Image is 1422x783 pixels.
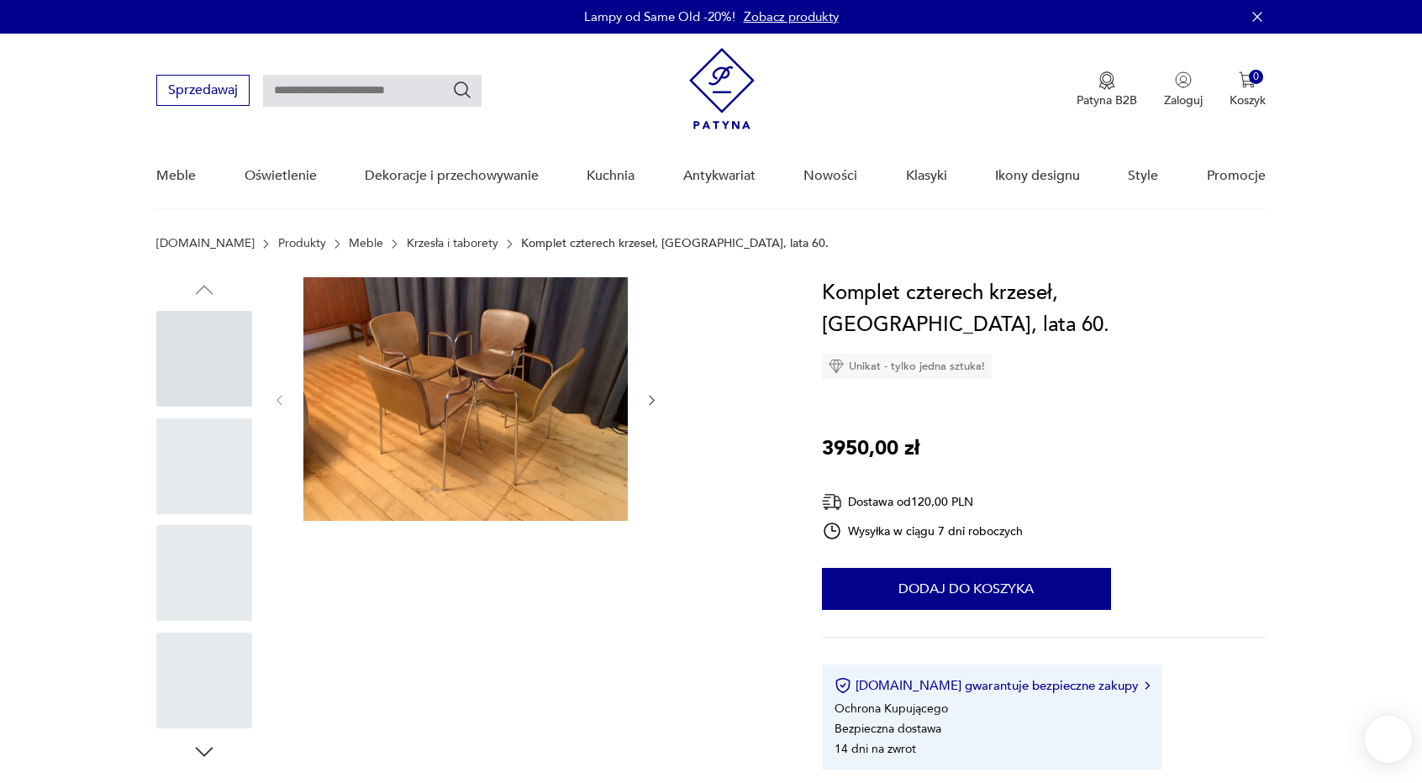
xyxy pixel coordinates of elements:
button: Patyna B2B [1077,71,1137,108]
button: Sprzedawaj [156,75,250,106]
img: Zdjęcie produktu Komplet czterech krzeseł, Włochy, lata 60. [303,277,628,521]
img: Ikonka użytkownika [1175,71,1192,88]
h1: Komplet czterech krzeseł, [GEOGRAPHIC_DATA], lata 60. [822,277,1266,341]
div: Wysyłka w ciągu 7 dni roboczych [822,521,1024,541]
li: 14 dni na zwrot [835,741,916,757]
button: Szukaj [452,80,472,100]
a: Sprzedawaj [156,86,250,97]
iframe: Smartsupp widget button [1365,716,1412,763]
a: Nowości [803,144,857,208]
a: Promocje [1207,144,1266,208]
a: Produkty [278,237,326,250]
img: Ikona koszyka [1239,71,1256,88]
a: [DOMAIN_NAME] [156,237,255,250]
p: Komplet czterech krzeseł, [GEOGRAPHIC_DATA], lata 60. [521,237,829,250]
a: Style [1128,144,1158,208]
p: Koszyk [1230,92,1266,108]
li: Bezpieczna dostawa [835,721,941,737]
a: Meble [349,237,383,250]
li: Ochrona Kupującego [835,701,948,717]
a: Oświetlenie [245,144,317,208]
a: Kuchnia [587,144,635,208]
a: Klasyki [906,144,947,208]
p: Lampy od Same Old -20%! [584,8,735,25]
a: Meble [156,144,196,208]
a: Ikona medaluPatyna B2B [1077,71,1137,108]
a: Dekoracje i przechowywanie [365,144,539,208]
div: Dostawa od 120,00 PLN [822,491,1024,512]
img: Ikona medalu [1098,71,1115,90]
p: Patyna B2B [1077,92,1137,108]
a: Krzesła i taborety [407,237,498,250]
a: Ikony designu [995,144,1080,208]
img: Patyna - sklep z meblami i dekoracjami vintage [689,48,755,129]
img: Ikona strzałki w prawo [1145,681,1150,690]
a: Zobacz produkty [744,8,839,25]
img: Ikona certyfikatu [835,677,851,694]
img: Ikona diamentu [829,359,844,374]
button: Zaloguj [1164,71,1203,108]
button: 0Koszyk [1230,71,1266,108]
img: Ikona dostawy [822,491,842,512]
div: 0 [1249,70,1263,84]
p: Zaloguj [1164,92,1203,108]
div: Unikat - tylko jedna sztuka! [822,354,992,379]
a: Antykwariat [683,144,756,208]
button: [DOMAIN_NAME] gwarantuje bezpieczne zakupy [835,677,1150,694]
p: 3950,00 zł [822,433,919,465]
button: Dodaj do koszyka [822,568,1111,610]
